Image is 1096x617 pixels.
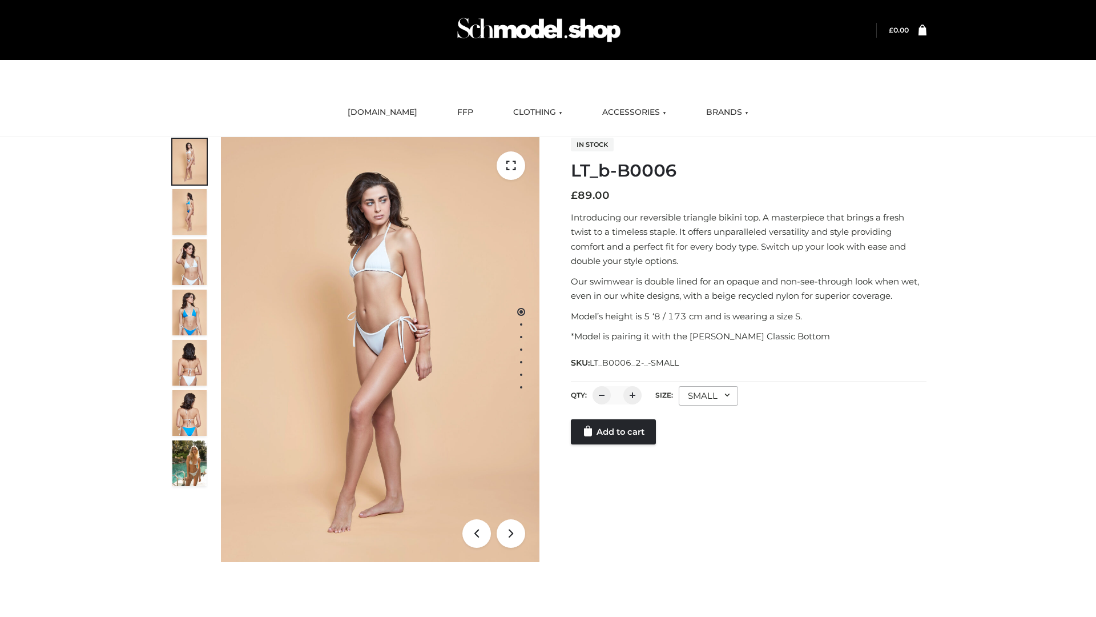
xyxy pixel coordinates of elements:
span: £ [571,189,578,202]
span: LT_B0006_2-_-SMALL [590,358,679,368]
img: ArielClassicBikiniTop_CloudNine_AzureSky_OW114ECO_1-scaled.jpg [172,139,207,185]
p: Introducing our reversible triangle bikini top. A masterpiece that brings a fresh twist to a time... [571,210,926,269]
span: SKU: [571,356,680,370]
label: Size: [655,391,673,399]
img: ArielClassicBikiniTop_CloudNine_AzureSky_OW114ECO_3-scaled.jpg [172,239,207,285]
img: ArielClassicBikiniTop_CloudNine_AzureSky_OW114ECO_2-scaled.jpg [172,189,207,235]
bdi: 89.00 [571,189,610,202]
a: Add to cart [571,419,656,444]
img: Schmodel Admin 964 [453,7,624,53]
img: ArielClassicBikiniTop_CloudNine_AzureSky_OW114ECO_7-scaled.jpg [172,340,207,386]
h1: LT_b-B0006 [571,161,926,181]
a: £0.00 [889,26,909,34]
img: ArielClassicBikiniTop_CloudNine_AzureSky_OW114ECO_8-scaled.jpg [172,390,207,436]
p: Model’s height is 5 ‘8 / 173 cm and is wearing a size S. [571,309,926,324]
p: *Model is pairing it with the [PERSON_NAME] Classic Bottom [571,329,926,344]
a: [DOMAIN_NAME] [339,100,426,125]
a: ACCESSORIES [594,100,675,125]
a: CLOTHING [505,100,571,125]
img: ArielClassicBikiniTop_CloudNine_AzureSky_OW114ECO_1 [221,137,539,562]
div: SMALL [679,386,738,406]
a: BRANDS [698,100,757,125]
img: Arieltop_CloudNine_AzureSky2.jpg [172,440,207,486]
p: Our swimwear is double lined for an opaque and non-see-through look when wet, even in our white d... [571,274,926,303]
label: QTY: [571,391,587,399]
span: £ [889,26,893,34]
img: ArielClassicBikiniTop_CloudNine_AzureSky_OW114ECO_4-scaled.jpg [172,290,207,335]
span: In stock [571,138,614,151]
bdi: 0.00 [889,26,909,34]
a: FFP [449,100,482,125]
